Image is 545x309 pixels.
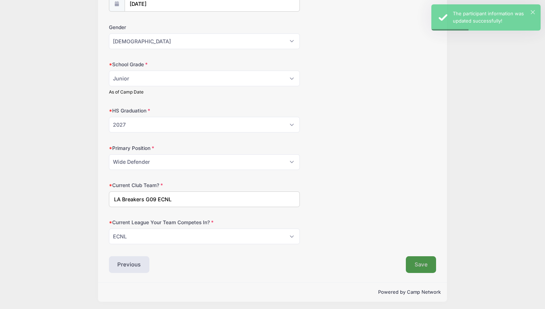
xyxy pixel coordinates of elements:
[109,182,218,189] label: Current Club Team?
[109,24,218,31] label: Gender
[109,219,218,226] label: Current League Your Team Competes In?
[109,144,218,152] label: Primary Position
[109,61,218,68] label: School Grade
[109,107,218,114] label: HS Graduation
[109,256,150,273] button: Previous
[109,89,300,95] div: As of Camp Date
[104,289,441,296] p: Powered by Camp Network
[531,10,535,14] button: ×
[453,10,535,24] div: The participant information was updated successfully!
[406,256,436,273] button: Save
